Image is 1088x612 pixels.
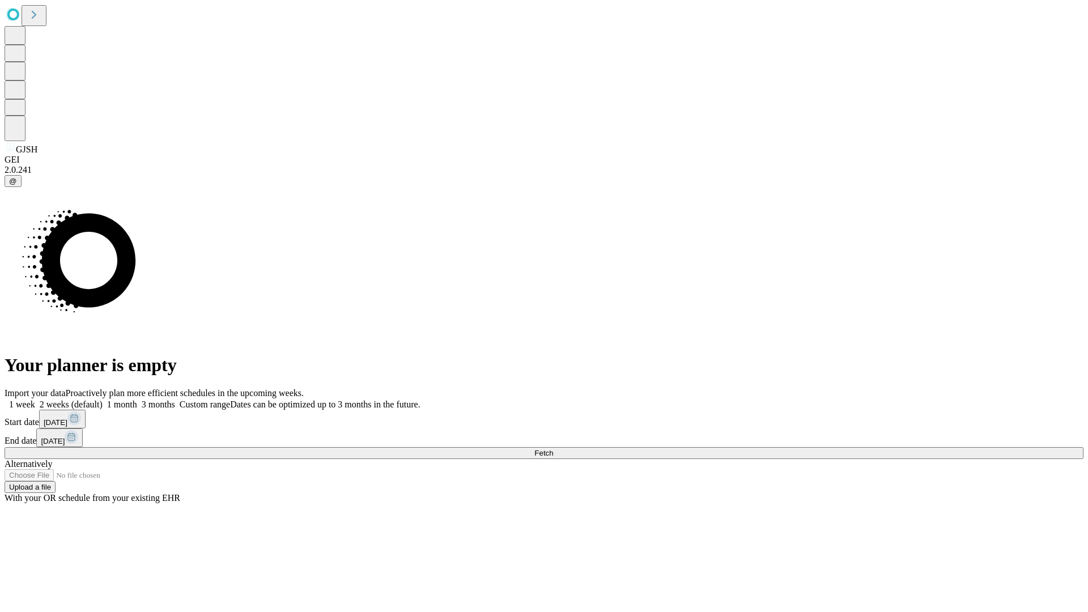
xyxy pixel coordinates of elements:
button: @ [5,175,22,187]
span: With your OR schedule from your existing EHR [5,493,180,503]
span: GJSH [16,144,37,154]
div: End date [5,428,1083,447]
span: [DATE] [41,437,65,445]
span: Custom range [180,399,230,409]
span: Proactively plan more efficient schedules in the upcoming weeks. [66,388,304,398]
h1: Your planner is empty [5,355,1083,376]
span: @ [9,177,17,185]
span: 1 week [9,399,35,409]
button: [DATE] [36,428,83,447]
div: GEI [5,155,1083,165]
button: Upload a file [5,481,56,493]
span: Alternatively [5,459,52,469]
span: Import your data [5,388,66,398]
span: [DATE] [44,418,67,427]
span: Fetch [534,449,553,457]
button: Fetch [5,447,1083,459]
span: 3 months [142,399,175,409]
span: Dates can be optimized up to 3 months in the future. [230,399,420,409]
span: 1 month [107,399,137,409]
span: 2 weeks (default) [40,399,103,409]
div: 2.0.241 [5,165,1083,175]
button: [DATE] [39,410,86,428]
div: Start date [5,410,1083,428]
